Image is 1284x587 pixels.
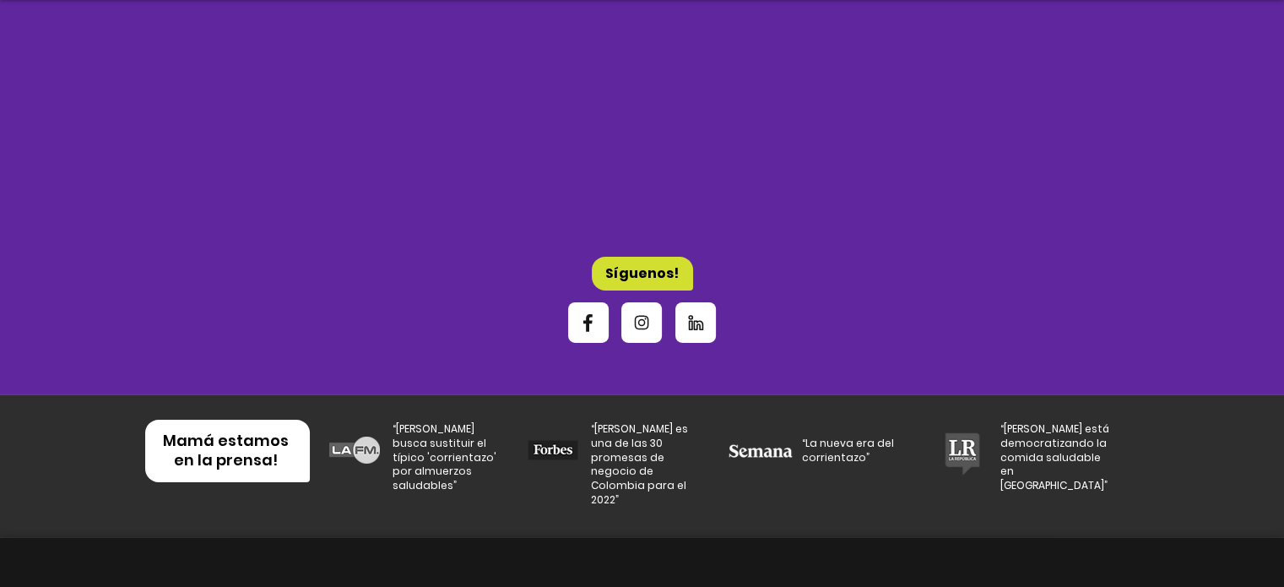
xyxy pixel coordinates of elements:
[1000,421,1109,492] span: “[PERSON_NAME] está democratizando la comida saludable en [GEOGRAPHIC_DATA]”
[528,437,578,464] img: forbes.png
[937,430,988,479] img: lrepublica.png
[163,430,289,470] span: Mamá estamos en la prensa!
[727,443,794,459] img: Semana_(Colombia)_logo 1_edited.png
[329,437,380,464] img: lafm.png
[1186,489,1267,570] iframe: Messagebird Livechat Widget
[802,436,894,465] span: “La nueva era del corrientazo”
[393,421,496,492] span: “[PERSON_NAME] busca sustituir el típico 'corrientazo' por almuerzos saludables”
[591,421,688,507] span: “[PERSON_NAME] es una de las 30 promesas de negocio de Colombia para el 2022”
